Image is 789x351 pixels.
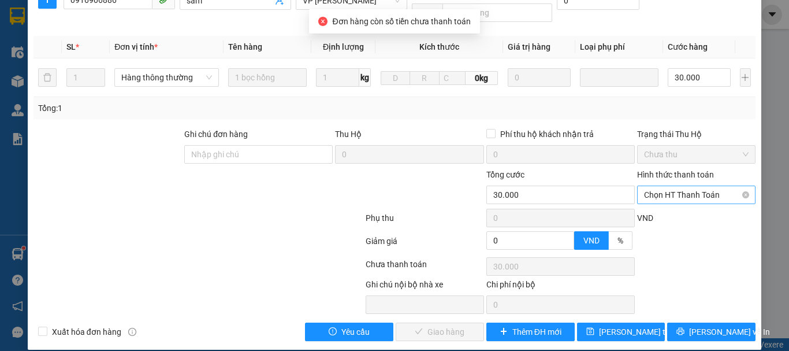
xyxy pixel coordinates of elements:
[577,323,665,341] button: save[PERSON_NAME] thay đổi
[486,278,635,295] div: Chi phí nội bộ
[564,242,571,249] span: down
[512,326,561,338] span: Thêm ĐH mới
[364,235,485,255] div: Giảm giá
[47,67,148,79] span: Lasi House Linh Đam
[599,326,691,338] span: [PERSON_NAME] thay đổi
[332,17,470,26] span: Đơn hàng còn số tiền chưa thanh toán
[637,213,653,223] span: VND
[486,323,575,341] button: plusThêm ĐH mới
[740,68,751,87] button: plus
[341,326,370,338] span: Yêu cầu
[12,84,47,93] strong: Người gửi:
[486,170,524,179] span: Tổng cước
[637,170,714,179] label: Hình thức thanh toán
[381,71,410,85] input: D
[500,327,508,337] span: plus
[323,42,364,51] span: Định lượng
[49,84,79,93] span: thỏ ngọc
[637,128,755,141] div: Trạng thái Thu Hộ
[38,68,57,87] button: delete
[668,42,708,51] span: Cước hàng
[129,39,204,48] strong: Hotline : 0889 23 23 23
[689,326,770,338] span: [PERSON_NAME] và In
[66,42,76,51] span: SL
[120,25,214,37] strong: PHIẾU GỬI HÀNG
[228,42,262,51] span: Tên hàng
[466,71,498,85] span: 0kg
[564,233,571,240] span: up
[586,327,594,337] span: save
[13,67,148,79] span: VP gửi:
[561,232,574,241] span: Increase Value
[742,191,749,198] span: close-circle
[366,278,484,295] div: Ghi chú nội bộ nhà xe
[396,323,484,341] button: checkGiao hàng
[508,68,571,87] input: 0
[667,323,755,341] button: printer[PERSON_NAME] và In
[38,102,306,114] div: Tổng: 1
[419,42,459,51] span: Kích thước
[116,52,143,61] span: Website
[364,212,485,232] div: Phụ thu
[575,36,663,58] th: Loại phụ phí
[583,236,600,245] span: VND
[359,68,371,87] span: kg
[412,3,442,22] span: Giao
[228,68,307,87] input: VD: Bàn, Ghế
[116,50,218,61] strong: : [DOMAIN_NAME]
[561,241,574,249] span: Decrease Value
[496,128,598,141] span: Phí thu hộ khách nhận trả
[617,236,623,245] span: %
[644,186,749,204] span: Chọn HT Thanh Toán
[184,130,248,139] label: Ghi chú đơn hàng
[128,328,136,336] span: info-circle
[410,71,439,85] input: R
[676,327,684,337] span: printer
[364,258,485,278] div: Chưa thanh toán
[318,17,327,26] span: close-circle
[644,146,749,163] span: Chưa thu
[329,327,337,337] span: exclamation-circle
[47,326,126,338] span: Xuất hóa đơn hàng
[439,71,466,85] input: C
[442,3,552,22] input: Dọc đường
[88,10,245,23] strong: CÔNG TY TNHH VĨNH QUANG
[305,323,393,341] button: exclamation-circleYêu cầu
[8,11,56,60] img: logo
[114,42,158,51] span: Đơn vị tính
[184,145,333,164] input: Ghi chú đơn hàng
[121,69,212,86] span: Hàng thông thường
[508,42,550,51] span: Giá trị hàng
[335,130,362,139] span: Thu Hộ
